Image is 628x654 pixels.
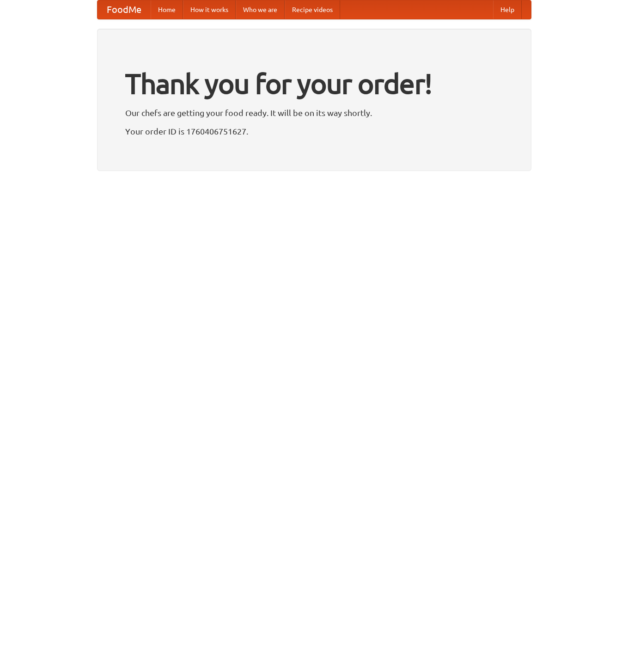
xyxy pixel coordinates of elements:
a: Who we are [236,0,285,19]
a: Home [151,0,183,19]
a: FoodMe [98,0,151,19]
p: Your order ID is 1760406751627. [125,124,503,138]
a: Recipe videos [285,0,340,19]
a: How it works [183,0,236,19]
h1: Thank you for your order! [125,61,503,106]
a: Help [493,0,522,19]
p: Our chefs are getting your food ready. It will be on its way shortly. [125,106,503,120]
